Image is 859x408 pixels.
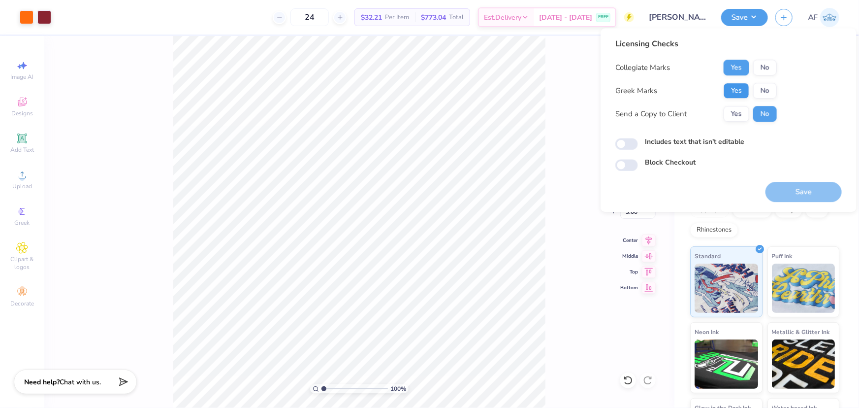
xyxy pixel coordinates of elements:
[641,7,714,27] input: Untitled Design
[753,106,777,122] button: No
[620,269,638,275] span: Top
[385,12,409,23] span: Per Item
[772,251,793,261] span: Puff Ink
[290,8,329,26] input: – –
[12,182,32,190] span: Upload
[753,83,777,99] button: No
[361,12,382,23] span: $32.21
[721,9,768,26] button: Save
[820,8,839,27] img: Ana Francesca Bustamante
[695,251,721,261] span: Standard
[695,340,758,389] img: Neon Ink
[695,264,758,313] img: Standard
[449,12,464,23] span: Total
[724,60,749,75] button: Yes
[15,219,30,227] span: Greek
[753,60,777,75] button: No
[539,12,592,23] span: [DATE] - [DATE]
[724,106,749,122] button: Yes
[421,12,446,23] span: $773.04
[772,264,835,313] img: Puff Ink
[11,109,33,117] span: Designs
[620,253,638,260] span: Middle
[690,223,738,238] div: Rhinestones
[620,284,638,291] span: Bottom
[808,12,818,23] span: AF
[5,255,39,271] span: Clipart & logos
[772,327,830,337] span: Metallic & Glitter Ink
[598,14,608,21] span: FREE
[615,38,777,50] div: Licensing Checks
[615,108,687,120] div: Send a Copy to Client
[645,136,744,147] label: Includes text that isn't editable
[615,62,670,73] div: Collegiate Marks
[10,146,34,154] span: Add Text
[24,377,60,387] strong: Need help?
[60,377,101,387] span: Chat with us.
[772,340,835,389] img: Metallic & Glitter Ink
[390,384,406,393] span: 100 %
[484,12,521,23] span: Est. Delivery
[724,83,749,99] button: Yes
[11,73,34,81] span: Image AI
[10,300,34,307] span: Decorate
[695,327,719,337] span: Neon Ink
[808,8,839,27] a: AF
[615,85,657,97] div: Greek Marks
[645,158,696,168] label: Block Checkout
[620,237,638,244] span: Center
